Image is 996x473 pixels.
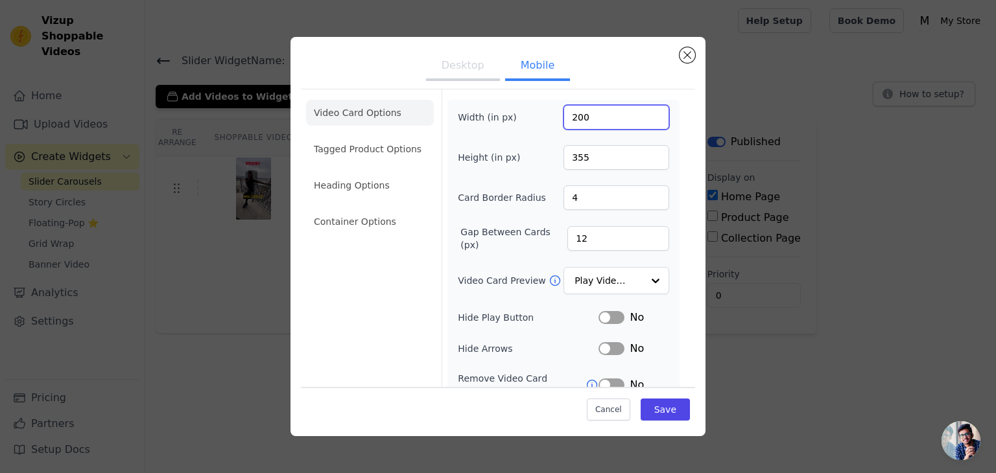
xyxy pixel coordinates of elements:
label: Video Card Preview [458,274,548,287]
li: Container Options [306,209,434,235]
label: Width (in px) [458,111,528,124]
li: Video Card Options [306,100,434,126]
button: Save [641,398,690,421]
a: Open chat [942,421,980,460]
button: Close modal [680,47,695,63]
label: Card Border Radius [458,191,546,204]
span: No [630,341,644,356]
label: Hide Play Button [458,311,599,324]
button: Mobile [505,52,570,81]
li: Heading Options [306,172,434,198]
li: Tagged Product Options [306,136,434,162]
button: Desktop [426,52,500,81]
label: Remove Video Card Shadow [458,372,586,398]
label: Height (in px) [458,151,528,164]
label: Hide Arrows [458,342,599,355]
label: Gap Between Cards (px) [460,225,567,251]
span: No [630,377,644,393]
button: Cancel [587,398,630,421]
span: No [630,310,644,325]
